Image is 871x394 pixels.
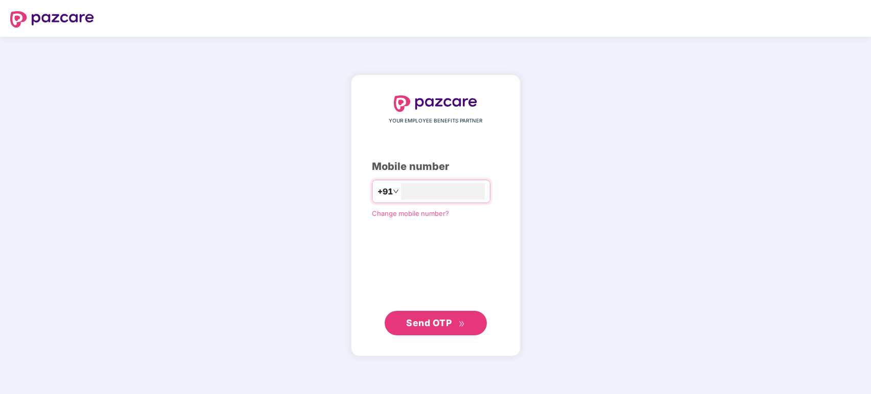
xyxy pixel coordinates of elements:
img: logo [394,95,478,112]
span: +91 [378,185,393,198]
span: Send OTP [406,317,452,328]
button: Send OTPdouble-right [385,311,487,335]
span: YOUR EMPLOYEE BENEFITS PARTNER [389,117,482,125]
span: double-right [458,321,465,327]
a: Change mobile number? [372,209,449,217]
span: down [393,188,399,194]
div: Mobile number [372,159,500,175]
img: logo [10,11,94,28]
